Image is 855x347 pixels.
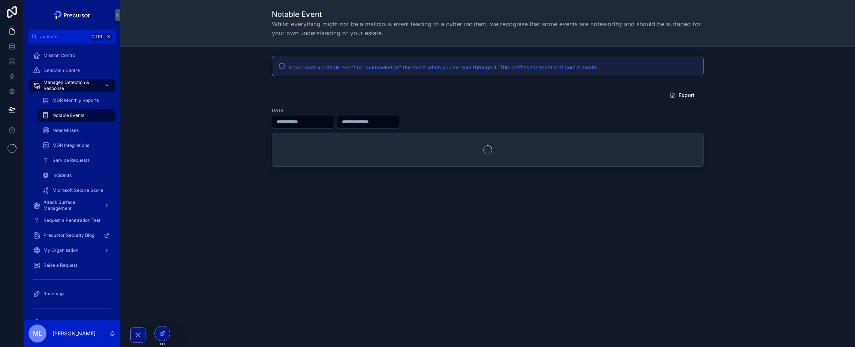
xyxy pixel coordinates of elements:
a: Raise a Request [28,259,115,272]
span: Incidents [52,172,72,178]
a: Service Requests [37,154,115,167]
a: Detection Centre [28,64,115,77]
a: Microsoft Secure Score [37,184,115,197]
span: Roadmap [43,291,64,297]
a: Managed Detection & Response [28,79,115,92]
button: Jump to...CtrlK [28,30,115,43]
span: MDR Monthly Reports [52,97,99,103]
a: Near Misses [37,124,115,137]
div: Hover over a notable event to "acknowledge" the event when you've read through it. This notifies ... [289,64,697,71]
label: Date [272,107,284,114]
a: INTERNAL - All Clients [28,316,115,329]
span: ML [33,329,42,338]
button: Export [663,88,701,102]
a: Precursor Security Blog [28,229,115,242]
span: Detection Centre [43,67,80,73]
a: Incidents [37,169,115,182]
a: Roadmap [28,287,115,301]
span: Hover over a notable event to "acknowledge" the event when you've read through it. This notifies ... [289,64,598,70]
span: Whilst everything might not be a malicious event leading to a cyber incident, we recognise that s... [272,19,704,37]
a: Request a Penetration Test [28,214,115,227]
span: INTERNAL - All Clients [43,319,91,325]
a: MDR Integrations [37,139,115,152]
span: Mission Control [43,52,76,58]
span: Request a Penetration Test [43,217,100,223]
span: Raise a Request [43,262,77,268]
img: App logo [52,9,93,21]
a: My Organisation [28,244,115,257]
h1: Notable Event [272,9,704,19]
span: Attack Surface Management [43,199,98,211]
a: Mission Control [28,49,115,62]
span: Precursor Security Blog [43,232,94,238]
span: MDR Integrations [52,142,89,148]
span: Jump to... [40,34,88,40]
p: [PERSON_NAME] [52,330,96,337]
a: MDR Monthly Reports [37,94,115,107]
span: Service Requests [52,157,90,163]
span: Near Misses [52,127,79,133]
span: Ctrl [91,33,104,40]
span: Microsoft Secure Score [52,187,103,193]
div: scrollable content [24,43,120,320]
span: My Organisation [43,247,78,253]
a: Notable Events [37,109,115,122]
span: Managed Detection & Response [43,79,98,91]
span: K [106,34,112,40]
span: Notable Events [52,112,84,118]
a: Attack Surface Management [28,199,115,212]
